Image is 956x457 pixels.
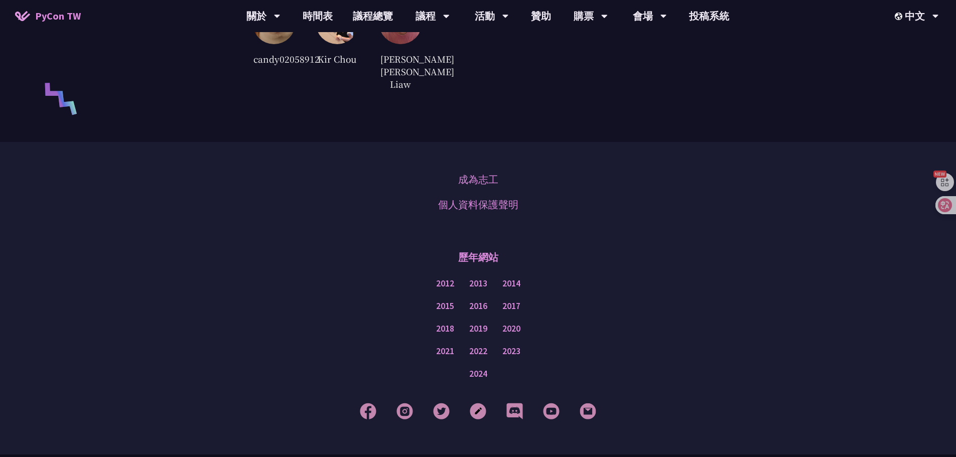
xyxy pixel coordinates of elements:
a: 2014 [502,277,520,290]
a: PyCon TW [5,4,91,29]
img: Locale Icon [895,13,905,20]
div: [PERSON_NAME][PERSON_NAME] Liaw [379,52,422,92]
span: PyCon TW [35,9,81,24]
a: 2015 [436,300,454,313]
img: Email Footer Icon [580,403,596,419]
a: 2024 [469,368,487,380]
a: 2013 [469,277,487,290]
a: 2022 [469,345,487,358]
a: 2018 [436,323,454,335]
img: Discord Footer Icon [506,403,523,419]
a: 2021 [436,345,454,358]
img: Blog Footer Icon [470,403,486,419]
img: Home icon of PyCon TW 2025 [15,11,30,21]
a: 2020 [502,323,520,335]
a: 成為志工 [458,172,498,187]
p: 歷年網站 [458,242,498,272]
img: Facebook Footer Icon [360,403,376,419]
img: Instagram Footer Icon [396,403,413,419]
a: 2016 [469,300,487,313]
a: 個人資料保護聲明 [438,197,518,212]
div: candy02058912 [252,52,296,67]
img: YouTube Footer Icon [543,403,560,419]
img: Twitter Footer Icon [433,403,450,419]
a: 2023 [502,345,520,358]
a: 2017 [502,300,520,313]
a: 2012 [436,277,454,290]
div: Kir Chou [316,52,359,67]
a: 2019 [469,323,487,335]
